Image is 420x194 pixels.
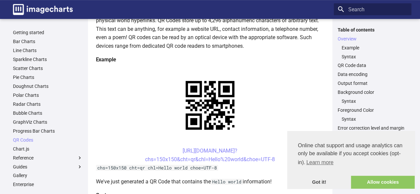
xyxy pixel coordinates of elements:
a: Line Charts [13,47,83,53]
a: Getting started [13,30,83,35]
a: Sparkline Charts [13,56,83,62]
a: Bubble Charts [13,110,83,116]
a: Doughnut Charts [13,83,83,89]
input: Search [334,3,411,15]
nav: Table of contents [334,27,411,131]
nav: Background color [338,98,407,104]
a: Data encoding [338,71,407,77]
a: Syntax [342,54,407,60]
a: Example [342,45,407,51]
a: Bar Charts [13,38,83,44]
a: allow cookies [351,176,415,189]
label: Table of contents [334,27,411,33]
nav: Overview [338,45,407,60]
a: Polar Charts [13,92,83,98]
a: GraphViz Charts [13,119,83,125]
label: Guides [13,164,83,170]
a: Syntax [342,116,407,122]
div: cookieconsent [287,131,415,189]
img: chart [174,69,246,141]
a: Progress Bar Charts [13,128,83,134]
a: Scatter Charts [13,65,83,71]
code: chs=150x150 cht=qr chl=Hello world choe=UTF-8 [96,165,218,171]
span: Online chat support and usage analytics can only be available if you accept cookies (opt-in). [298,142,404,167]
a: Foreground Color [338,107,407,113]
nav: Foreground Color [338,116,407,122]
a: Radar Charts [13,101,83,107]
label: Reference [13,155,83,161]
a: QR Code data [338,62,407,68]
p: QR codes are a popular type of two-dimensional barcode. They are also known as hardlinks or physi... [96,8,324,50]
a: Enterprise [13,181,83,187]
a: [URL][DOMAIN_NAME]?chs=150x150&cht=qr&chl=Hello%20world&choe=UTF-8 [145,148,275,162]
a: learn more about cookies [305,158,334,167]
a: Background color [338,89,407,95]
a: Overview [338,36,407,42]
p: We've just generated a QR Code that contains the information! [96,177,324,186]
code: Hello world [211,179,243,185]
a: Gallery [13,172,83,178]
h4: Example [96,55,324,64]
a: dismiss cookie message [287,176,351,189]
a: Error correction level and margin [338,125,407,131]
a: QR Codes [13,137,83,143]
a: Pie Charts [13,74,83,80]
a: Syntax [342,98,407,104]
a: Chart.js [13,146,83,152]
img: logo [13,4,73,15]
a: Output format [338,80,407,86]
a: Image-Charts documentation [10,1,75,18]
